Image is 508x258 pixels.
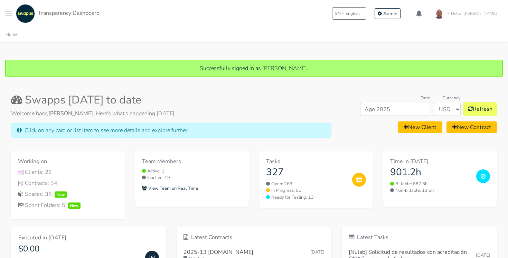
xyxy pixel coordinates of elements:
[18,201,118,209] div: Sprint Folders: 5
[266,167,347,178] h3: 327
[332,7,366,20] button: ENEnglish
[18,181,23,186] img: Contracts Icon
[18,179,118,187] a: Contracts IconContracts: 34
[11,109,331,118] p: Welcome back, . Here's what's happening [DATE].
[14,4,100,23] a: Transparency Dashboard
[68,202,81,209] span: New
[266,194,347,201] a: Ready for Testing: 13
[142,158,242,165] h6: Team Members
[38,9,100,17] span: Transparency Dashboard
[390,158,471,165] h6: Time in [DATE]
[346,10,360,17] span: English
[18,168,118,176] div: Clients: 21
[142,185,198,191] small: View Team on Real Time
[11,93,331,107] h2: Swapps [DATE] to date
[432,7,446,20] img: foto-andres-documento.jpeg
[12,64,496,72] p: Successfully signed in as [PERSON_NAME].
[463,102,497,116] button: Refresh
[6,31,18,38] a: Home
[18,190,118,198] div: Spaces: 38
[18,244,140,254] h4: $0.00
[383,10,397,17] span: Admin
[430,4,502,23] a: Hello! [PERSON_NAME]
[142,175,242,181] small: Inactive: 19
[266,187,347,194] a: In Progress: 51
[18,158,118,165] h6: Working on
[11,123,331,138] div: Click on any card or list item to see more details and explore further.
[135,151,249,207] a: Team Members Active: 1 Inactive: 19 View Team on Real Time
[390,181,471,187] small: Billable: 887.6h
[390,167,471,178] h3: 901.2h
[398,121,442,133] a: New Client
[442,95,461,101] label: Currency
[48,110,93,117] strong: [PERSON_NAME]
[266,158,347,165] h6: Tasks
[383,151,497,207] a: Time in [DATE] 901.2h Billable: 887.6h Non-billable: 13.6h
[18,201,118,209] a: Sprint Folders: 5New
[18,235,140,241] h6: Executed in [DATE]
[184,234,325,241] h6: Latest Contracts
[16,4,35,23] img: swapps-linkedin-v2.jpg
[349,234,490,241] h6: Latest Tasks
[6,4,12,23] button: Toggle navigation menu
[18,168,118,176] a: Clients IconClients: 21
[375,8,401,19] a: Admin
[266,181,347,187] a: Open: 263
[55,191,67,198] span: New
[18,179,118,187] div: Contracts: 34
[421,95,430,101] label: Date
[451,10,497,17] span: Hello! [PERSON_NAME]
[390,187,471,194] small: Non-billable: 13.6h
[446,121,497,133] a: New Contract
[18,170,23,175] img: Clients Icon
[266,158,347,178] a: Tasks 327
[18,190,118,198] a: Spaces: 38New
[184,249,253,256] h6: 2025-13 [DOMAIN_NAME]
[142,168,242,175] small: Active: 1
[310,249,324,255] span: Aug 14, 2025 15:30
